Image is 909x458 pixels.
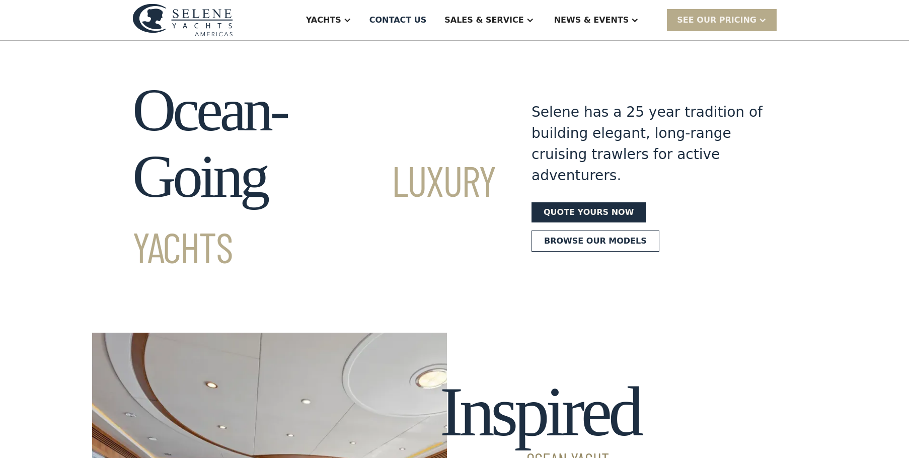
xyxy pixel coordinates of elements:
img: logo [132,4,233,36]
a: Browse our models [532,231,659,252]
div: Sales & Service [444,14,523,26]
div: SEE Our Pricing [677,14,756,26]
div: Selene has a 25 year tradition of building elegant, long-range cruising trawlers for active adven... [532,102,763,186]
div: Contact US [369,14,427,26]
div: News & EVENTS [554,14,629,26]
span: Luxury Yachts [132,155,495,272]
div: Yachts [306,14,341,26]
h1: Ocean-Going [132,77,495,276]
div: SEE Our Pricing [667,9,777,31]
a: Quote yours now [532,202,646,222]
